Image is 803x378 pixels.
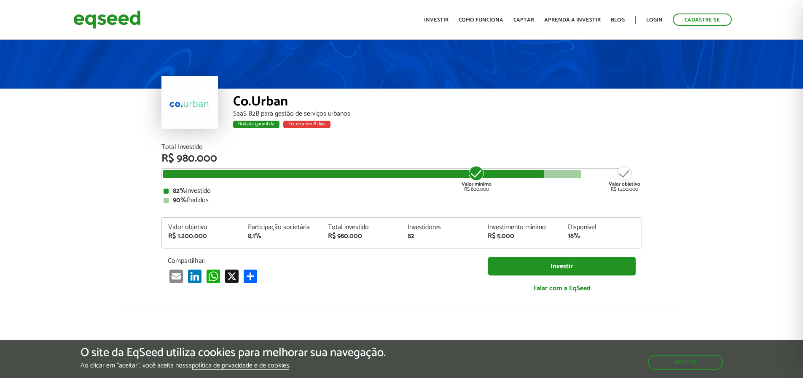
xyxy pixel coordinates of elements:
[611,17,625,23] a: Blog
[233,121,279,128] div: Rodada garantida
[81,346,386,359] h5: O site da EqSeed utiliza cookies para melhorar sua navegação.
[459,17,503,23] a: Como funciona
[168,233,236,240] div: R$ 1.200.000
[328,233,395,240] div: R$ 980.000
[408,224,475,231] div: Investidores
[568,233,635,240] div: 18%
[408,233,475,240] div: 82
[161,153,642,164] div: R$ 980.000
[488,224,555,231] div: Investimento mínimo
[488,257,636,276] a: Investir
[168,224,236,231] div: Valor objetivo
[81,362,386,370] p: Ao clicar em "aceitar", você aceita nossa .
[242,269,259,283] a: Compartilhar
[568,224,635,231] div: Disponível
[461,165,492,192] div: R$ 800.000
[233,95,642,111] div: Co.Urban
[164,188,640,194] div: Investido
[462,180,491,188] strong: Valor mínimo
[73,8,141,31] img: EqSeed
[168,269,185,283] a: Email
[168,257,475,265] p: Compartilhar:
[248,224,315,231] div: Participação societária
[513,17,534,23] a: Captar
[544,17,601,23] a: Aprenda a investir
[646,17,663,23] a: Login
[488,233,555,240] div: R$ 5.000
[648,355,723,370] button: Aceitar
[233,111,642,117] div: SaaS B2B para gestão de serviços urbanos
[186,269,203,283] a: LinkedIn
[488,280,636,297] a: Falar com a EqSeed
[673,13,732,26] a: Cadastre-se
[205,269,222,283] a: WhatsApp
[173,185,186,197] strong: 82%
[223,269,240,283] a: X
[161,144,642,151] div: Total Investido
[248,233,315,240] div: 8,1%
[283,121,330,128] div: Encerra em 8 dias
[192,362,289,370] a: política de privacidade e de cookies
[609,165,640,192] div: R$ 1.200.000
[328,224,395,231] div: Total investido
[609,180,640,188] strong: Valor objetivo
[424,17,448,23] a: Investir
[164,197,640,204] div: Pedidos
[173,194,187,206] strong: 90%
